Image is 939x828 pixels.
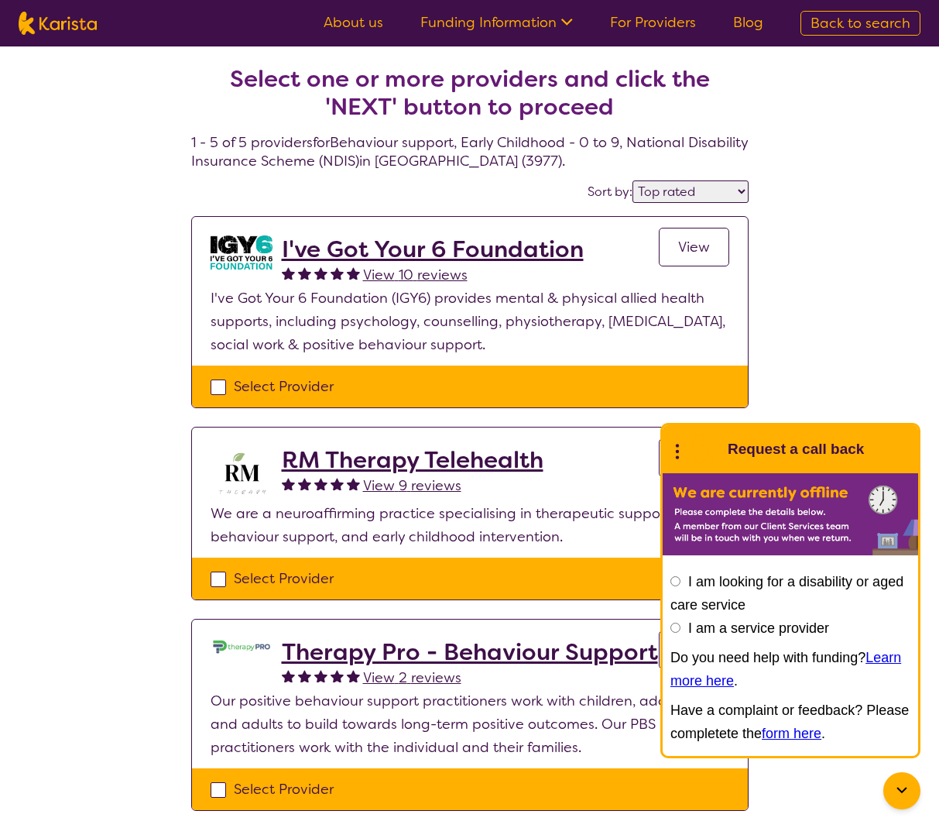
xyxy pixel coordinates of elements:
[678,238,710,256] span: View
[420,13,573,32] a: Funding Information
[670,699,910,745] p: Have a complaint or feedback? Please completete the .
[314,266,327,280] img: fullstar
[363,263,468,287] a: View 10 reviews
[298,266,311,280] img: fullstar
[663,473,918,555] img: Karista offline chat form to request call back
[762,726,821,741] a: form here
[19,12,97,35] img: Karista logo
[347,669,360,682] img: fullstar
[211,235,272,270] img: aw0qclyvxjfem2oefjis.jpg
[687,434,718,465] img: Karista
[211,638,272,655] img: jttgg6svmq52q30bnse1.jpg
[298,669,311,682] img: fullstar
[282,669,295,682] img: fullstar
[610,13,696,32] a: For Providers
[191,28,749,170] h4: 1 - 5 of 5 providers for Behaviour support , Early Childhood - 0 to 9 , National Disability Insur...
[810,14,910,33] span: Back to search
[314,669,327,682] img: fullstar
[363,668,461,687] span: View 2 reviews
[347,477,360,490] img: fullstar
[211,502,729,548] p: We are a neuroaffirming practice specialising in therapeutic support, behaviour support, and earl...
[282,235,584,263] a: I've Got Your 6 Foundation
[670,574,903,613] label: I am looking for a disability or aged care service
[363,666,461,689] a: View 2 reviews
[688,620,829,636] label: I am a service provider
[728,438,864,461] h1: Request a call back
[331,669,344,682] img: fullstar
[363,474,461,497] a: View 9 reviews
[282,266,295,280] img: fullstar
[211,287,729,356] p: I've Got Your 6 Foundation (IGY6) provides mental & physical allied health supports, including ps...
[347,266,360,280] img: fullstar
[363,476,461,495] span: View 9 reviews
[659,228,729,266] a: View
[298,477,311,490] img: fullstar
[282,446,543,474] a: RM Therapy Telehealth
[331,477,344,490] img: fullstar
[324,13,383,32] a: About us
[670,646,910,692] p: Do you need help with funding? .
[211,689,729,759] p: Our positive behaviour support practitioners work with children, adolescents and adults to build ...
[282,638,658,666] a: Therapy Pro - Behaviour Support
[282,477,295,490] img: fullstar
[314,477,327,490] img: fullstar
[363,266,468,284] span: View 10 reviews
[331,266,344,280] img: fullstar
[588,184,632,200] label: Sort by:
[210,65,730,121] h2: Select one or more providers and click the 'NEXT' button to proceed
[800,11,920,36] a: Back to search
[659,630,729,669] a: View
[211,446,272,502] img: b3hjthhf71fnbidirs13.png
[659,438,729,477] a: View
[733,13,763,32] a: Blog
